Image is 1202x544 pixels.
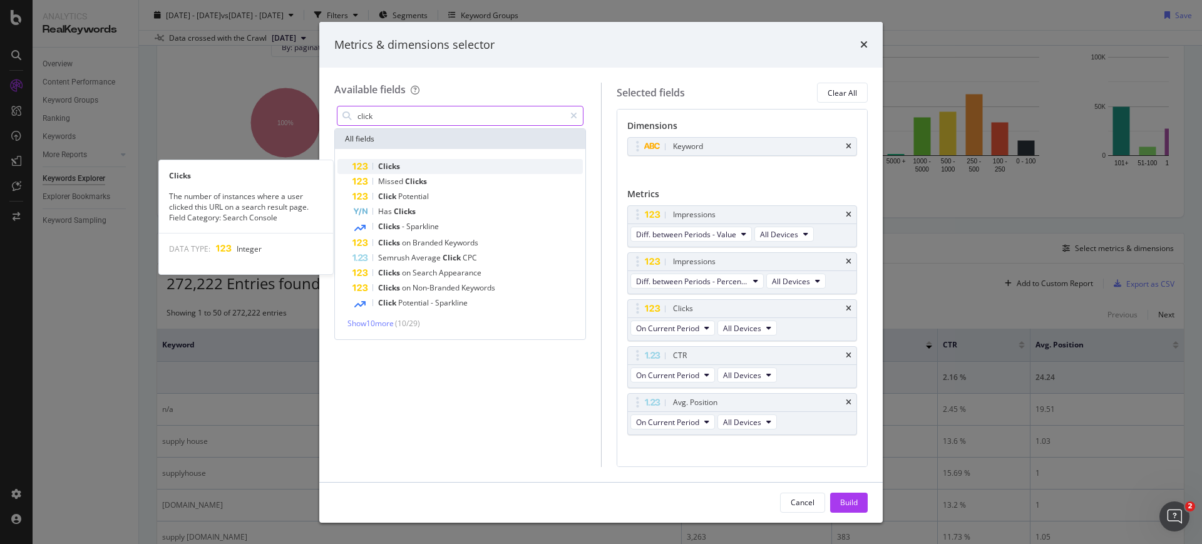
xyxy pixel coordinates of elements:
span: Potential [398,191,429,202]
span: All Devices [772,276,810,287]
span: On Current Period [636,417,699,428]
span: Sparkline [435,297,468,308]
span: Search [413,267,439,278]
span: Clicks [378,161,400,172]
span: Diff. between Periods - Value [636,229,736,240]
div: Build [840,497,858,508]
div: times [846,211,851,218]
button: All Devices [754,227,814,242]
span: Clicks [405,176,427,187]
div: Selected fields [617,86,685,100]
div: CTR [673,349,687,362]
span: Click [378,297,398,308]
span: All Devices [723,323,761,334]
span: Appearance [439,267,481,278]
button: All Devices [766,274,826,289]
button: Clear All [817,83,868,103]
div: Cancel [791,497,814,508]
span: - [431,297,435,308]
button: Build [830,493,868,513]
span: - [402,221,406,232]
span: Show 10 more [347,318,394,329]
span: On Current Period [636,323,699,334]
span: Semrush [378,252,411,263]
div: ClickstimesOn Current PeriodAll Devices [627,299,858,341]
span: on [402,237,413,248]
div: Clicks [673,302,693,315]
span: Sparkline [406,221,439,232]
div: Impressions [673,255,716,268]
span: on [402,267,413,278]
span: On Current Period [636,370,699,381]
div: ImpressionstimesDiff. between Periods - PercentageAll Devices [627,252,858,294]
button: Diff. between Periods - Value [630,227,752,242]
span: Average [411,252,443,263]
div: times [846,305,851,312]
div: modal [319,22,883,523]
span: ( 10 / 29 ) [395,318,420,329]
div: Dimensions [627,120,858,137]
div: times [846,352,851,359]
span: All Devices [723,370,761,381]
div: Avg. Position [673,396,717,409]
iframe: Intercom live chat [1159,501,1189,531]
div: Keyword [673,140,703,153]
span: Branded [413,237,444,248]
div: Clear All [828,88,857,98]
span: Clicks [378,221,402,232]
button: Diff. between Periods - Percentage [630,274,764,289]
button: Cancel [780,493,825,513]
div: Metrics & dimensions selector [334,37,495,53]
div: ImpressionstimesDiff. between Periods - ValueAll Devices [627,205,858,247]
div: times [846,258,851,265]
span: Clicks [378,237,402,248]
div: times [846,399,851,406]
button: All Devices [717,414,777,429]
div: Avg. PositiontimesOn Current PeriodAll Devices [627,393,858,435]
span: Missed [378,176,405,187]
span: Click [443,252,463,263]
div: CTRtimesOn Current PeriodAll Devices [627,346,858,388]
div: All fields [335,129,585,149]
span: All Devices [723,417,761,428]
div: Available fields [334,83,406,96]
div: Impressions [673,208,716,221]
span: Keywords [444,237,478,248]
button: On Current Period [630,414,715,429]
div: times [860,37,868,53]
span: on [402,282,413,293]
button: On Current Period [630,367,715,382]
span: CPC [463,252,477,263]
span: Click [378,191,398,202]
div: times [846,143,851,150]
div: The number of instances where a user clicked this URL on a search result page. Field Category: Se... [159,191,333,223]
span: Non-Branded [413,282,461,293]
div: Keywordtimes [627,137,858,156]
div: Metrics [627,188,858,205]
span: Clicks [394,206,416,217]
button: All Devices [717,321,777,336]
span: Clicks [378,282,402,293]
span: Has [378,206,394,217]
span: 2 [1185,501,1195,511]
span: Potential [398,297,431,308]
button: On Current Period [630,321,715,336]
button: All Devices [717,367,777,382]
span: Clicks [378,267,402,278]
span: Keywords [461,282,495,293]
span: Diff. between Periods - Percentage [636,276,748,287]
input: Search by field name [356,106,565,125]
div: Clicks [159,170,333,181]
span: All Devices [760,229,798,240]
